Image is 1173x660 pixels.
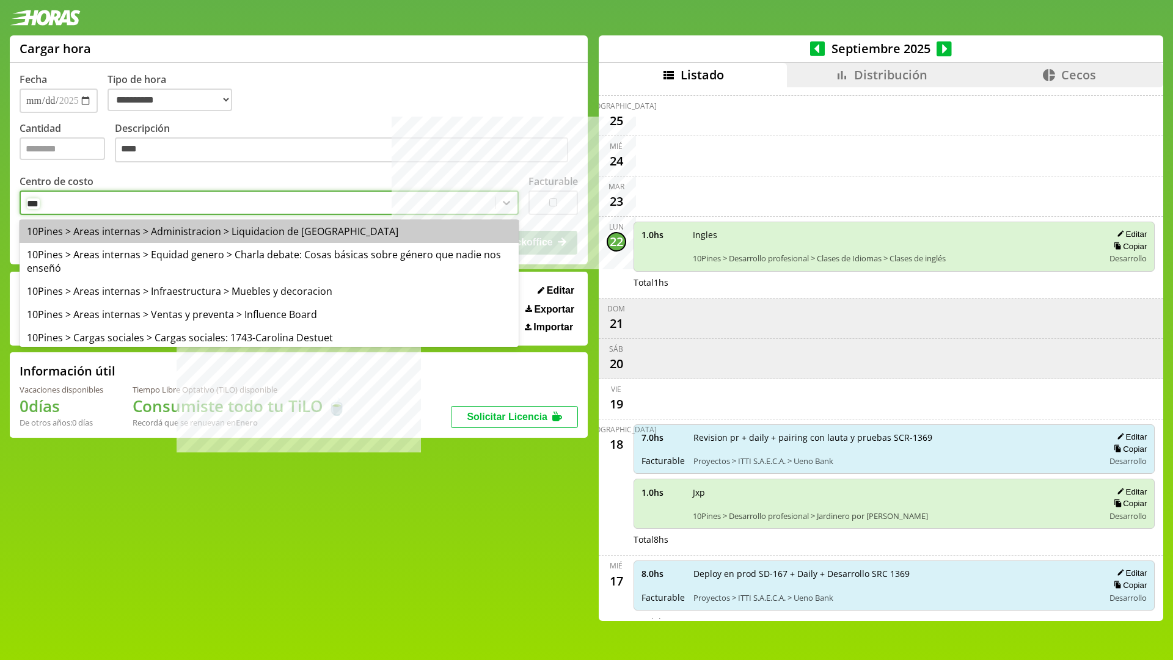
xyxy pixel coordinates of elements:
img: logotipo [10,10,81,26]
div: 22 [607,232,626,252]
button: Editar [1113,487,1147,497]
span: 8.0 hs [641,568,685,579]
span: Ingles [693,229,1096,241]
span: Septiembre 2025 [825,40,937,57]
div: 10Pines > Cargas sociales > Cargas sociales: 1743-Carolina Destuet [20,326,519,349]
div: 10Pines > Areas internas > Equidad genero > Charla debate: Cosas básicas sobre género que nadie n... [20,243,519,280]
div: mié [610,141,623,151]
span: Desarrollo [1109,253,1147,264]
div: 18 [607,435,626,454]
span: Jxp [693,487,1096,498]
div: scrollable content [599,87,1163,619]
label: Descripción [115,121,578,166]
div: 21 [607,314,626,333]
div: De otros años: 0 días [20,417,103,428]
div: Recordá que se renuevan en [133,417,346,428]
div: [DEMOGRAPHIC_DATA] [576,101,657,111]
button: Editar [1113,229,1147,239]
div: Vacaciones disponibles [20,384,103,395]
span: Desarrollo [1109,455,1147,466]
select: Tipo de hora [108,89,232,111]
label: Tipo de hora [108,73,242,113]
h1: Consumiste todo tu TiLO 🍵 [133,395,346,417]
button: Copiar [1110,580,1147,590]
div: sáb [609,344,623,354]
label: Centro de costo [20,175,93,188]
div: 10Pines > Areas internas > Infraestructura > Muebles y decoracion [20,280,519,303]
span: 10Pines > Desarrollo profesional > Clases de Idiomas > Clases de inglés [693,253,1096,264]
div: 25 [607,111,626,131]
div: Tiempo Libre Optativo (TiLO) disponible [133,384,346,395]
div: Total 8 hs [634,534,1155,545]
div: mar [608,181,624,192]
span: Editar [547,285,574,296]
span: Proyectos > ITTI S.A.E.C.A. > Ueno Bank [693,592,1096,603]
span: Desarrollo [1109,510,1147,521]
button: Copiar [1110,498,1147,509]
span: Exportar [534,304,574,315]
div: 20 [607,354,626,374]
div: lun [609,222,624,232]
button: Exportar [522,303,578,316]
span: Facturable [641,592,685,603]
span: 7.0 hs [641,432,685,443]
div: 10Pines > Areas internas > Administracion > Liquidacion de [GEOGRAPHIC_DATA] [20,220,519,243]
div: vie [611,384,621,394]
div: 24 [607,151,626,171]
label: Facturable [528,175,578,188]
span: Importar [533,322,573,333]
span: Revision pr + daily + pairing con lauta y pruebas SCR-1369 [693,432,1096,443]
input: Cantidad [20,137,105,160]
button: Copiar [1110,241,1147,252]
label: Cantidad [20,121,115,166]
span: Solicitar Licencia [467,412,547,422]
b: Enero [236,417,258,428]
span: 1.0 hs [641,487,684,498]
span: Desarrollo [1109,592,1147,603]
div: Total 8 hs [634,615,1155,627]
button: Editar [1113,432,1147,442]
span: Deploy en prod SD-167 + Daily + Desarrollo SRC 1369 [693,568,1096,579]
div: 17 [607,571,626,590]
h1: Cargar hora [20,40,91,57]
button: Editar [534,285,578,297]
span: Proyectos > ITTI S.A.E.C.A. > Ueno Bank [693,455,1096,466]
button: Editar [1113,568,1147,578]
div: mié [610,560,623,571]
div: dom [607,303,625,314]
span: Distribución [854,67,927,83]
div: [DEMOGRAPHIC_DATA] [576,424,657,435]
div: 23 [607,192,626,211]
div: 19 [607,394,626,414]
button: Solicitar Licencia [451,406,578,428]
button: Copiar [1110,444,1147,454]
span: Facturable [641,455,685,466]
span: Listado [681,67,724,83]
span: 1.0 hs [641,229,684,241]
h1: 0 días [20,395,103,417]
label: Fecha [20,73,47,86]
div: Total 1 hs [634,277,1155,288]
h2: Información útil [20,363,115,379]
span: 10Pines > Desarrollo profesional > Jardinero por [PERSON_NAME] [693,510,1096,521]
div: 10Pines > Areas internas > Ventas y preventa > Influence Board [20,303,519,326]
textarea: Descripción [115,137,568,163]
span: Cecos [1061,67,1096,83]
